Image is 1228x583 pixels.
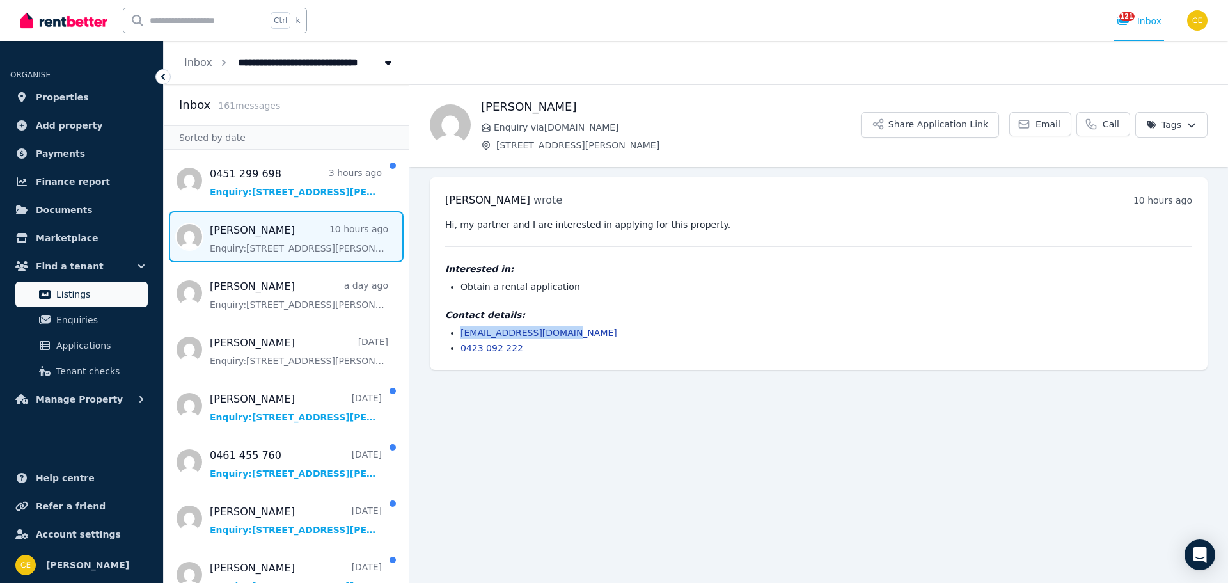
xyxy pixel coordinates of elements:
button: Find a tenant [10,253,153,279]
a: Call [1076,112,1130,136]
a: Enquiries [15,307,148,333]
span: k [295,15,300,26]
a: Account settings [10,522,153,547]
span: Ctrl [271,12,290,29]
span: Manage Property [36,392,123,407]
li: Obtain a rental application [460,280,1192,293]
a: [PERSON_NAME]10 hours agoEnquiry:[STREET_ADDRESS][PERSON_NAME]. [210,223,388,255]
a: [EMAIL_ADDRESS][DOMAIN_NAME] [460,328,617,338]
a: Listings [15,282,148,307]
a: Inbox [184,56,212,68]
span: Enquiries [56,312,143,328]
time: 10 hours ago [1133,195,1192,205]
div: Open Intercom Messenger [1185,539,1215,570]
a: Help centre [10,465,153,491]
a: 0461 455 760[DATE]Enquiry:[STREET_ADDRESS][PERSON_NAME]. [210,448,382,480]
button: Tags [1135,112,1208,138]
span: [PERSON_NAME] [445,194,530,206]
img: Chris Ellsmore [1187,10,1208,31]
span: wrote [533,194,562,206]
a: [PERSON_NAME][DATE]Enquiry:[STREET_ADDRESS][PERSON_NAME]. [210,335,388,367]
span: Email [1035,118,1060,131]
span: Find a tenant [36,259,104,274]
a: Marketplace [10,225,153,251]
a: Tenant checks [15,358,148,384]
span: [PERSON_NAME] [46,557,129,573]
span: Finance report [36,174,110,189]
span: [STREET_ADDRESS][PERSON_NAME] [496,139,861,152]
a: Add property [10,113,153,138]
a: Documents [10,197,153,223]
a: Finance report [10,169,153,195]
a: Refer a friend [10,493,153,519]
span: Refer a friend [36,499,106,514]
nav: Breadcrumb [164,41,415,84]
h1: [PERSON_NAME] [481,98,861,116]
span: Tags [1146,118,1181,131]
a: [PERSON_NAME]a day agoEnquiry:[STREET_ADDRESS][PERSON_NAME]. [210,279,388,311]
img: RentBetter [20,11,107,30]
span: Call [1103,118,1119,131]
div: Sorted by date [164,125,409,150]
span: Account settings [36,527,121,542]
span: Listings [56,287,143,302]
a: Payments [10,141,153,166]
img: Chris Ellsmore [15,555,36,575]
button: Manage Property [10,387,153,412]
h4: Interested in: [445,262,1192,275]
span: Help centre [36,470,95,486]
span: Documents [36,202,93,218]
h4: Contact details: [445,308,1192,321]
a: [PERSON_NAME][DATE]Enquiry:[STREET_ADDRESS][PERSON_NAME]. [210,504,382,536]
a: 0451 299 6983 hours agoEnquiry:[STREET_ADDRESS][PERSON_NAME]. [210,166,382,198]
span: ORGANISE [10,70,51,79]
pre: Hi, my partner and I are interested in applying for this property. [445,218,1192,231]
h2: Inbox [179,96,210,114]
span: Add property [36,118,103,133]
span: Applications [56,338,143,353]
span: 11211 [1119,12,1135,21]
span: Properties [36,90,89,105]
span: Enquiry via [DOMAIN_NAME] [494,121,861,134]
a: Properties [10,84,153,110]
span: Marketplace [36,230,98,246]
button: Share Application Link [861,112,999,138]
span: Payments [36,146,85,161]
span: 161 message s [218,100,280,111]
div: Inbox [1117,15,1161,28]
img: Maria Ganeko [430,104,471,145]
a: Applications [15,333,148,358]
a: 0423 092 222 [460,343,523,353]
a: [PERSON_NAME][DATE]Enquiry:[STREET_ADDRESS][PERSON_NAME]. [210,392,382,424]
span: Tenant checks [56,363,143,379]
a: Email [1009,112,1071,136]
